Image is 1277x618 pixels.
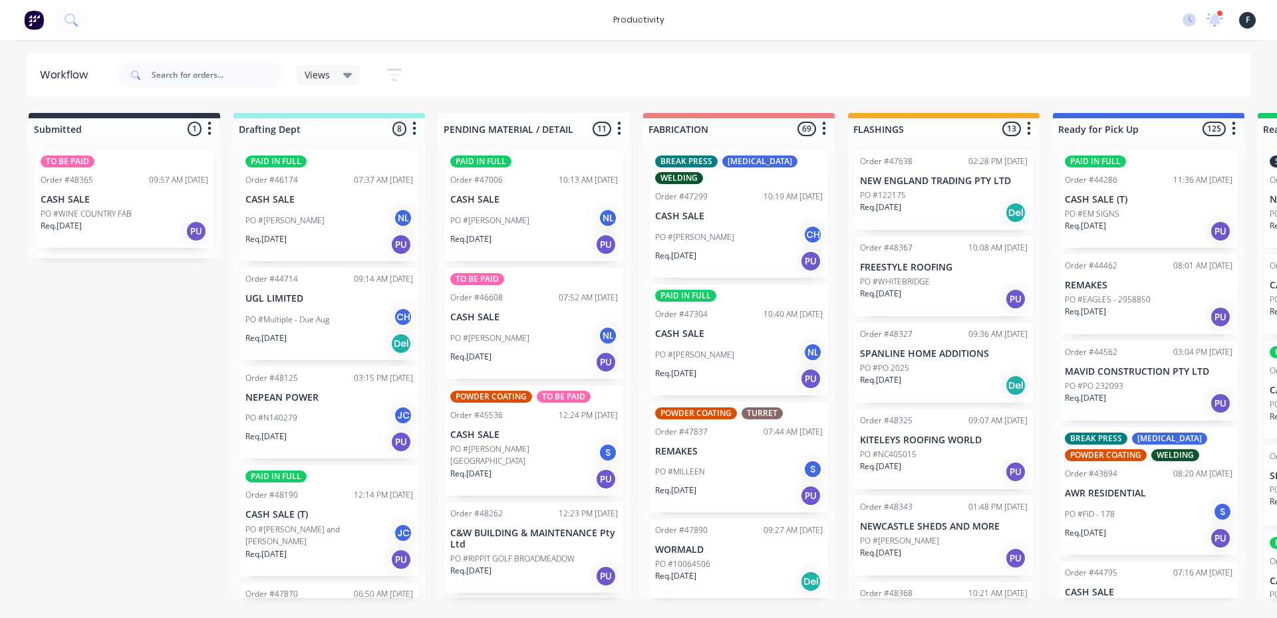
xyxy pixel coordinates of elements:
p: PO #FID - 178 [1065,508,1115,520]
div: PU [595,234,617,255]
div: TO BE PAID [450,273,504,285]
img: Factory [24,10,44,30]
div: PAID IN FULLOrder #4700610:13 AM [DATE]CASH SALEPO #[PERSON_NAME]NLReq.[DATE]PU [445,150,623,261]
p: Req. [DATE] [450,468,492,480]
p: PO #WHITEBRIDGE [860,276,930,288]
p: Req. [DATE] [450,565,492,577]
div: Order #47006 [450,174,503,186]
p: SPANLINE HOME ADDITIONS [860,348,1028,360]
div: PU [186,221,207,242]
p: REMAKES [655,446,823,457]
div: 08:20 AM [DATE] [1173,468,1232,480]
div: PAID IN FULL [245,470,307,482]
p: Req. [DATE] [1065,220,1106,232]
p: CASH SALE [450,312,618,323]
p: Req. [DATE] [655,250,696,262]
p: Req. [DATE] [1065,392,1106,404]
p: Req. [DATE] [655,570,696,582]
div: Order #48365 [41,174,93,186]
p: REMAKES [1065,280,1232,291]
div: [MEDICAL_DATA] [722,155,797,167]
div: PU [595,468,617,490]
div: PAID IN FULLOrder #4617407:37 AM [DATE]CASH SALEPO #[PERSON_NAME]NLReq.[DATE]PU [240,150,418,261]
p: KITELEYS ROOFING WORLD [860,435,1028,446]
div: CH [393,307,413,327]
input: Search for orders... [152,62,283,88]
div: Order #48368 [860,587,913,599]
div: Order #48125 [245,372,298,384]
div: JC [393,523,413,543]
p: Req. [DATE] [860,547,901,559]
div: Order #4763802:28 PM [DATE]NEW ENGLAND TRADING PTY LTDPO #122175Req.[DATE]Del [855,150,1033,230]
div: TO BE PAID [537,391,591,403]
div: PU [1005,288,1026,310]
div: POWDER COATING [655,407,737,419]
p: CASH SALE [450,194,618,205]
div: 09:57 AM [DATE] [149,174,208,186]
div: WELDING [655,172,703,184]
p: PO #[PERSON_NAME] [860,535,939,547]
p: Req. [DATE] [245,233,287,245]
div: PU [390,431,412,453]
div: POWDER COATING [450,391,532,403]
p: CASH SALE [41,194,208,205]
p: PO #Multiple - Due Aug [245,314,329,326]
span: F [1246,14,1250,26]
div: Order #47870 [245,588,298,600]
div: NL [598,208,618,228]
p: PO #10064506 [655,558,710,570]
div: Order #44795 [1065,567,1117,579]
div: Order #48325 [860,415,913,427]
div: Order #4826212:23 PM [DATE]C&W BUILDING & MAINTENANCE Pty LtdPO #RIPPIT GOLF BROADMEADOWReq.[DATE]PU [445,502,623,593]
p: PO #[PERSON_NAME] [655,349,734,361]
div: PAID IN FULLOrder #4730410:40 AM [DATE]CASH SALEPO #[PERSON_NAME]NLReq.[DATE]PU [650,284,828,395]
div: BREAK PRESS [1065,433,1127,445]
p: Req. [DATE] [245,332,287,344]
p: PO #122175 [860,189,906,201]
div: WELDING [1151,449,1199,461]
p: PO #[PERSON_NAME][GEOGRAPHIC_DATA] [450,443,598,467]
div: PAID IN FULL [245,155,307,167]
div: Order #4836710:08 AM [DATE]FREESTYLE ROOFINGPO #WHITEBRIDGEReq.[DATE]PU [855,237,1033,316]
div: PU [595,566,617,587]
div: 10:08 AM [DATE] [968,242,1028,254]
div: 07:52 AM [DATE] [559,292,618,304]
p: NEW ENGLAND TRADING PTY LTD [860,175,1028,187]
p: PO #[PERSON_NAME] [655,231,734,243]
div: 10:21 AM [DATE] [968,587,1028,599]
div: productivity [607,10,671,30]
div: Order #45536 [450,409,503,421]
div: PU [1210,306,1231,328]
div: CH [803,225,823,245]
p: NEWCASTLE SHEDS AND MORE [860,521,1028,532]
div: [MEDICAL_DATA] [1132,433,1207,445]
div: PU [800,251,821,272]
div: 08:01 AM [DATE] [1173,260,1232,272]
div: 10:19 AM [DATE] [764,191,823,203]
div: Order #4832509:07 AM [DATE]KITELEYS ROOFING WORLDPO #NC405015Req.[DATE]PU [855,409,1033,489]
div: 01:48 PM [DATE] [968,501,1028,513]
div: Del [1005,375,1026,396]
div: POWDER COATINGTO BE PAIDOrder #4553612:24 PM [DATE]CASH SALEPO #[PERSON_NAME][GEOGRAPHIC_DATA]SRe... [445,385,623,496]
p: PO #PO 2025 [860,362,909,374]
p: PO #WINE COUNTRY FAB [41,208,132,220]
div: PAID IN FULL [1065,155,1126,167]
div: Order #48190 [245,489,298,501]
span: Views [305,68,330,82]
div: POWDER COATING [1065,449,1147,461]
p: MAVID CONSTRUCTION PTY LTD [1065,366,1232,377]
div: 03:15 PM [DATE] [354,372,413,384]
div: NL [803,342,823,362]
div: Order #46608 [450,292,503,304]
div: PU [1005,461,1026,482]
div: 06:50 AM [DATE] [354,588,413,600]
div: Del [1005,202,1026,223]
div: 09:36 AM [DATE] [968,328,1028,340]
div: PAID IN FULLOrder #4819012:14 PM [DATE]CASH SALE (T)PO #[PERSON_NAME] and [PERSON_NAME]JCReq.[DAT... [240,465,418,576]
div: Order #48327 [860,328,913,340]
div: PU [1210,393,1231,414]
div: Order #44714 [245,273,298,285]
div: Order #4446208:01 AM [DATE]REMAKESPO #EAGLES - 2958850Req.[DATE]PU [1060,255,1238,334]
div: PU [390,549,412,570]
div: 10:13 AM [DATE] [559,174,618,186]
